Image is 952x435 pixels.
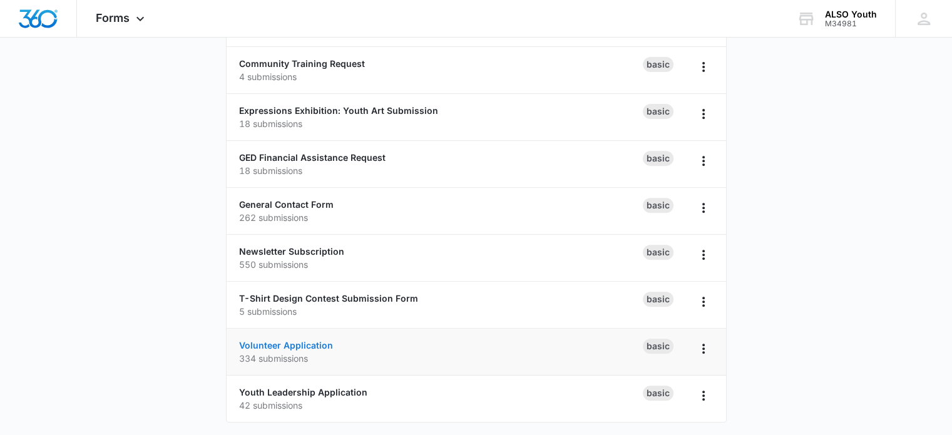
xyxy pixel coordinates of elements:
button: Overflow Menu [694,292,714,312]
div: Basic [643,339,673,354]
button: Overflow Menu [694,386,714,406]
div: Basic [643,386,673,401]
a: GED Financial Assistance Request [239,152,386,163]
button: Overflow Menu [694,339,714,359]
button: Overflow Menu [694,245,714,265]
a: Expressions Exhibition: Youth Art Submission [239,105,438,116]
div: account name [825,9,877,19]
p: 18 submissions [239,117,643,130]
a: Youth Leadership Application [239,387,367,397]
span: Forms [96,11,130,24]
p: 334 submissions [239,352,643,365]
p: 4 submissions [239,70,643,83]
a: Community Training Request [239,58,365,69]
p: 42 submissions [239,399,643,412]
p: 550 submissions [239,258,643,271]
button: Overflow Menu [694,151,714,171]
a: General Contact Form [239,199,334,210]
div: Basic [643,151,673,166]
a: T-Shirt Design Contest Submission Form [239,293,418,304]
div: Basic [643,292,673,307]
button: Overflow Menu [694,57,714,77]
a: Volunteer Application [239,340,333,351]
button: Overflow Menu [694,104,714,124]
p: 262 submissions [239,211,643,224]
div: account id [825,19,877,28]
p: 5 submissions [239,305,643,318]
div: Basic [643,198,673,213]
p: 18 submissions [239,164,643,177]
div: Basic [643,57,673,72]
button: Overflow Menu [694,198,714,218]
a: Newsletter Subscription [239,246,344,257]
div: Basic [643,104,673,119]
div: Basic [643,245,673,260]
